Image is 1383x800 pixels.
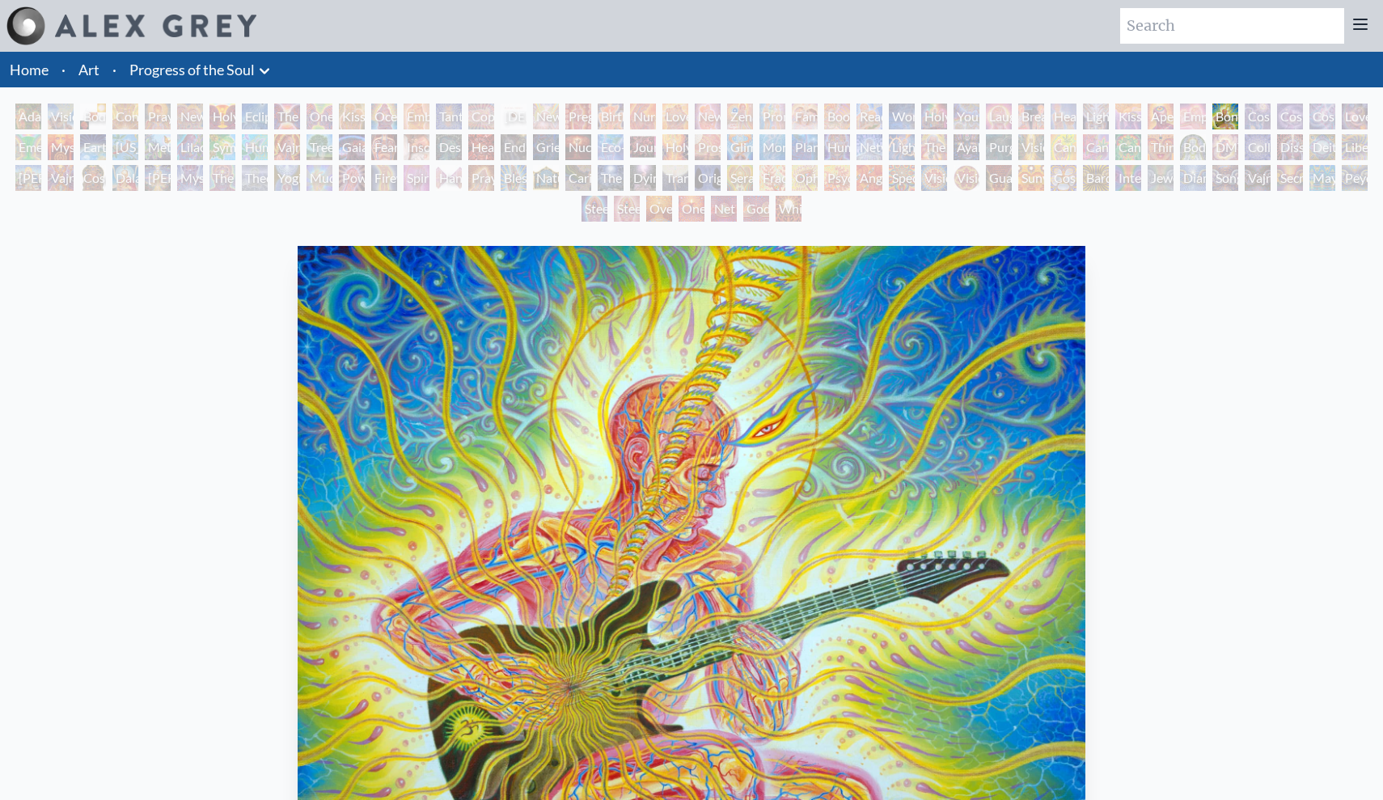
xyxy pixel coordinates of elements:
[1083,165,1109,191] div: Bardo Being
[986,134,1012,160] div: Purging
[533,104,559,129] div: Newborn
[1212,165,1238,191] div: Song of Vajra Being
[1148,134,1174,160] div: Third Eye Tears of Joy
[339,134,365,160] div: Gaia
[662,134,688,160] div: Holy Fire
[48,165,74,191] div: Vajra Guru
[614,196,640,222] div: Steeplehead 2
[1277,104,1303,129] div: Cosmic Artist
[436,134,462,160] div: Despair
[954,104,979,129] div: Young & Old
[727,134,753,160] div: Glimpsing the Empyrean
[954,134,979,160] div: Ayahuasca Visitation
[274,134,300,160] div: Vajra Horse
[1342,104,1368,129] div: Love is a Cosmic Force
[695,104,721,129] div: New Family
[468,104,494,129] div: Copulating
[80,165,106,191] div: Cosmic [DEMOGRAPHIC_DATA]
[242,104,268,129] div: Eclipse
[598,134,624,160] div: Eco-Atlas
[1051,104,1076,129] div: Healing
[533,134,559,160] div: Grieving
[1180,104,1206,129] div: Empowerment
[145,165,171,191] div: [PERSON_NAME]
[1018,165,1044,191] div: Sunyata
[727,165,753,191] div: Seraphic Transport Docking on the Third Eye
[112,165,138,191] div: Dalai Lama
[565,104,591,129] div: Pregnancy
[55,52,72,87] li: ·
[1180,165,1206,191] div: Diamond Being
[80,134,106,160] div: Earth Energies
[1245,134,1271,160] div: Collective Vision
[274,104,300,129] div: The Kiss
[1115,165,1141,191] div: Interbeing
[404,165,429,191] div: Spirit Animates the Flesh
[792,134,818,160] div: Planetary Prayers
[1277,134,1303,160] div: Dissectional Art for Tool's Lateralus CD
[436,165,462,191] div: Hands that See
[727,104,753,129] div: Zena Lotus
[1245,104,1271,129] div: Cosmic Creativity
[468,134,494,160] div: Headache
[695,134,721,160] div: Prostration
[856,134,882,160] div: Networks
[921,104,947,129] div: Holy Family
[954,165,979,191] div: Vision Crystal Tondo
[1051,134,1076,160] div: Cannabis Mudra
[824,104,850,129] div: Boo-boo
[1309,104,1335,129] div: Cosmic Lovers
[889,104,915,129] div: Wonder
[48,134,74,160] div: Mysteriosa 2
[15,165,41,191] div: [PERSON_NAME]
[1277,165,1303,191] div: Secret Writing Being
[468,165,494,191] div: Praying Hands
[1342,165,1368,191] div: Peyote Being
[646,196,672,222] div: Oversoul
[371,165,397,191] div: Firewalking
[1083,104,1109,129] div: Lightweaver
[565,134,591,160] div: Nuclear Crucifixion
[177,134,203,160] div: Lilacs
[986,104,1012,129] div: Laughing Man
[1120,8,1344,44] input: Search
[307,134,332,160] div: Tree & Person
[630,134,656,160] div: Journey of the Wounded Healer
[630,165,656,191] div: Dying
[679,196,704,222] div: One
[307,165,332,191] div: Mudra
[889,134,915,160] div: Lightworker
[436,104,462,129] div: Tantra
[339,104,365,129] div: Kissing
[759,134,785,160] div: Monochord
[1018,104,1044,129] div: Breathing
[10,61,49,78] a: Home
[856,165,882,191] div: Angel Skin
[106,52,123,87] li: ·
[662,165,688,191] div: Transfiguration
[1180,134,1206,160] div: Body/Mind as a Vibratory Field of Energy
[1342,134,1368,160] div: Liberation Through Seeing
[598,165,624,191] div: The Soul Finds It's Way
[986,165,1012,191] div: Guardian of Infinite Vision
[274,165,300,191] div: Yogi & the Möbius Sphere
[1212,104,1238,129] div: Bond
[889,165,915,191] div: Spectral Lotus
[824,165,850,191] div: Psychomicrograph of a Fractal Paisley Cherub Feather Tip
[921,165,947,191] div: Vision Crystal
[1018,134,1044,160] div: Vision Tree
[598,104,624,129] div: Birth
[759,165,785,191] div: Fractal Eyes
[501,165,527,191] div: Blessing Hand
[501,134,527,160] div: Endarkenment
[743,196,769,222] div: Godself
[112,134,138,160] div: [US_STATE] Song
[1212,134,1238,160] div: DMT - The Spirit Molecule
[371,134,397,160] div: Fear
[792,165,818,191] div: Ophanic Eyelash
[1245,165,1271,191] div: Vajra Being
[145,104,171,129] div: Praying
[242,134,268,160] div: Humming Bird
[209,104,235,129] div: Holy Grail
[1309,134,1335,160] div: Deities & Demons Drinking from the Milky Pool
